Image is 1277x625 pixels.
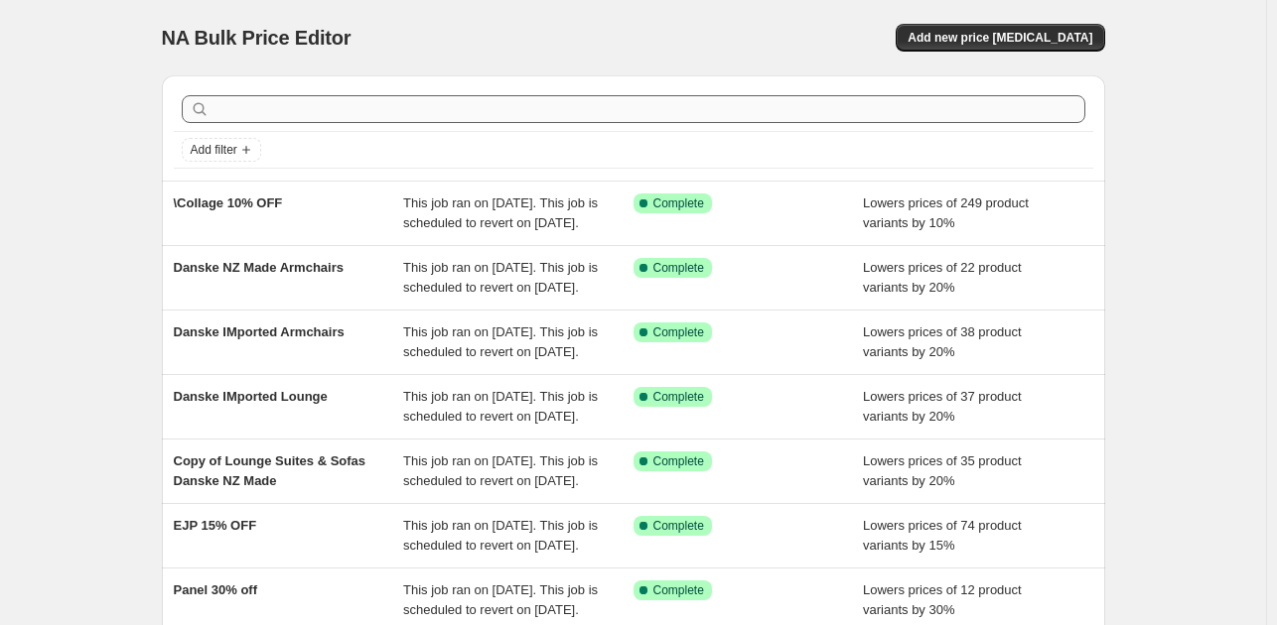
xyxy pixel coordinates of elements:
span: Add new price [MEDICAL_DATA] [908,30,1092,46]
span: Complete [653,260,704,276]
span: Lowers prices of 12 product variants by 30% [863,582,1022,617]
button: Add new price [MEDICAL_DATA] [896,24,1104,52]
span: Danske IMported Armchairs [174,324,345,339]
span: Lowers prices of 38 product variants by 20% [863,324,1022,359]
span: This job ran on [DATE]. This job is scheduled to revert on [DATE]. [403,453,598,488]
span: Danske IMported Lounge [174,389,328,404]
span: Complete [653,453,704,469]
span: This job ran on [DATE]. This job is scheduled to revert on [DATE]. [403,324,598,359]
span: This job ran on [DATE]. This job is scheduled to revert on [DATE]. [403,195,598,230]
span: This job ran on [DATE]. This job is scheduled to revert on [DATE]. [403,582,598,617]
span: Complete [653,195,704,211]
span: Copy of Lounge Suites & Sofas Danske NZ Made [174,453,366,488]
span: Panel 30% off [174,582,258,597]
span: NA Bulk Price Editor [162,27,352,49]
span: Complete [653,324,704,340]
span: Complete [653,518,704,534]
span: This job ran on [DATE]. This job is scheduled to revert on [DATE]. [403,389,598,424]
span: Complete [653,389,704,405]
span: EJP 15% OFF [174,518,257,533]
span: Lowers prices of 22 product variants by 20% [863,260,1022,295]
span: \Collage 10% OFF [174,195,283,210]
span: Lowers prices of 35 product variants by 20% [863,453,1022,488]
span: This job ran on [DATE]. This job is scheduled to revert on [DATE]. [403,518,598,553]
span: Complete [653,582,704,598]
span: Add filter [191,142,237,158]
span: Lowers prices of 74 product variants by 15% [863,518,1022,553]
button: Add filter [182,138,261,162]
span: Danske NZ Made Armchairs [174,260,344,275]
span: This job ran on [DATE]. This job is scheduled to revert on [DATE]. [403,260,598,295]
span: Lowers prices of 249 product variants by 10% [863,195,1029,230]
span: Lowers prices of 37 product variants by 20% [863,389,1022,424]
